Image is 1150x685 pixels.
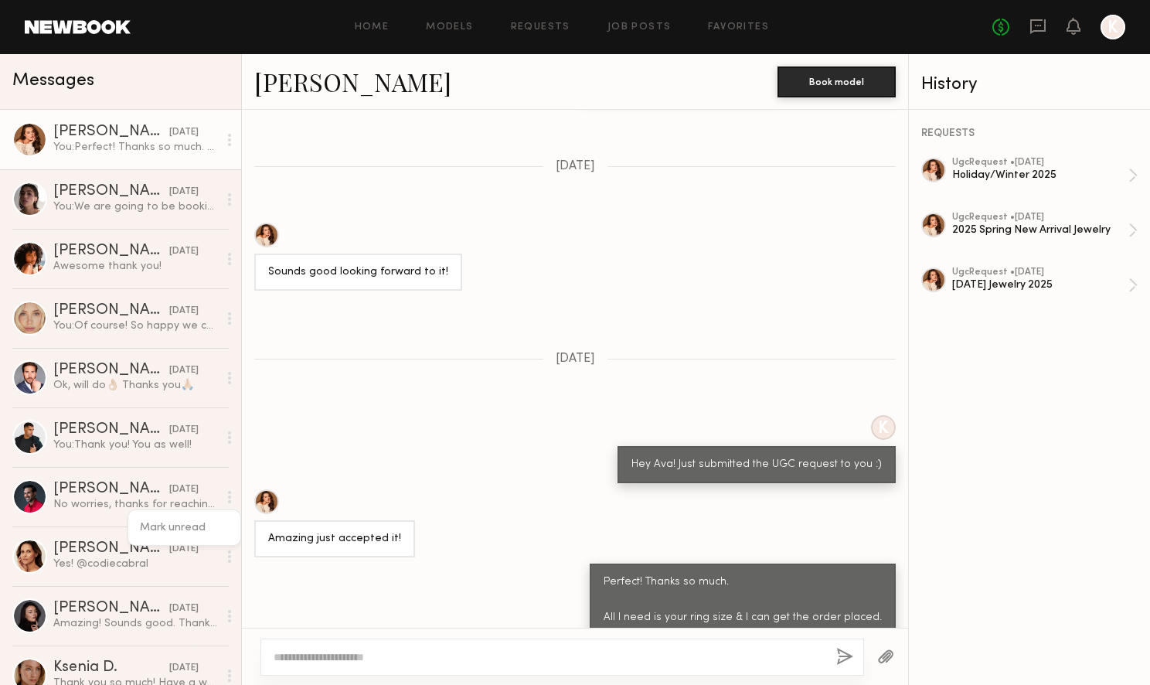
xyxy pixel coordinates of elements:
div: Amazing just accepted it! [268,530,401,548]
a: Home [355,22,390,32]
div: [DATE] [169,125,199,140]
a: Job Posts [607,22,672,32]
div: Amazing! Sounds good. Thank you [53,616,218,631]
span: [DATE] [556,160,595,173]
div: History [921,76,1138,94]
div: You: Of course! So happy we could get this project completed & will reach out again soon for some... [53,319,218,333]
div: REQUESTS [921,128,1138,139]
div: You: Thank you! You as well! [53,438,218,452]
div: Perfect! Thanks so much. All I need is your ring size & I can get the order placed. [604,574,882,627]
div: [PERSON_NAME] [53,422,169,438]
span: Messages [12,72,94,90]
a: Favorites [708,22,769,32]
div: Sounds good looking forward to it! [268,264,448,281]
div: [PERSON_NAME] [53,244,169,259]
div: [DATE] [169,244,199,259]
div: Yes! @codiecabral [53,557,218,571]
a: Book model [777,74,896,87]
span: [DATE] [556,353,595,366]
div: [DATE] [169,423,199,438]
div: Ksenia D. [53,660,169,676]
a: Models [426,22,473,32]
div: [DATE] [169,661,199,676]
div: [PERSON_NAME] [53,184,169,199]
div: Ok, will do👌🏼 Thanks you🙏🏼 [53,378,218,393]
div: ugc Request • [DATE] [952,213,1128,223]
div: [DATE] [169,363,199,378]
div: Awesome thank you! [53,259,218,274]
div: ugc Request • [DATE] [952,268,1128,278]
div: [PERSON_NAME] [53,303,169,319]
a: ugcRequest •[DATE][DATE] Jewelry 2025 [952,268,1138,303]
div: Hey Ava! Just submitted the UGC request to you :) [631,456,882,474]
div: [DATE] [169,482,199,497]
div: Holiday/Winter 2025 [952,168,1128,182]
div: [DATE] [169,185,199,199]
div: [PERSON_NAME] [53,601,169,616]
div: 2025 Spring New Arrival Jewelry [952,223,1128,237]
div: No worries, thanks for reaching out [PERSON_NAME] [53,497,218,512]
div: [PERSON_NAME] [53,363,169,378]
div: [PERSON_NAME] [53,482,169,497]
a: [PERSON_NAME] [254,65,451,98]
div: You: Perfect! Thanks so much. All I need is your ring size & I can get the order placed. [53,140,218,155]
div: ugc Request • [DATE] [952,158,1128,168]
div: [DATE] [169,542,199,557]
div: [PERSON_NAME] [53,124,169,140]
a: Requests [511,22,570,32]
a: K [1101,15,1125,39]
div: You: We are going to be booking for our holiday collection soon so I will def be in touch! [53,199,218,214]
button: Book model [777,66,896,97]
div: [DATE] [169,602,199,616]
div: [PERSON_NAME] [53,541,169,557]
div: [DATE] Jewelry 2025 [952,278,1128,292]
a: ugcRequest •[DATE]Holiday/Winter 2025 [952,158,1138,193]
a: ugcRequest •[DATE]2025 Spring New Arrival Jewelry [952,213,1138,248]
div: [DATE] [169,304,199,319]
div: Mark unread [128,510,240,545]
